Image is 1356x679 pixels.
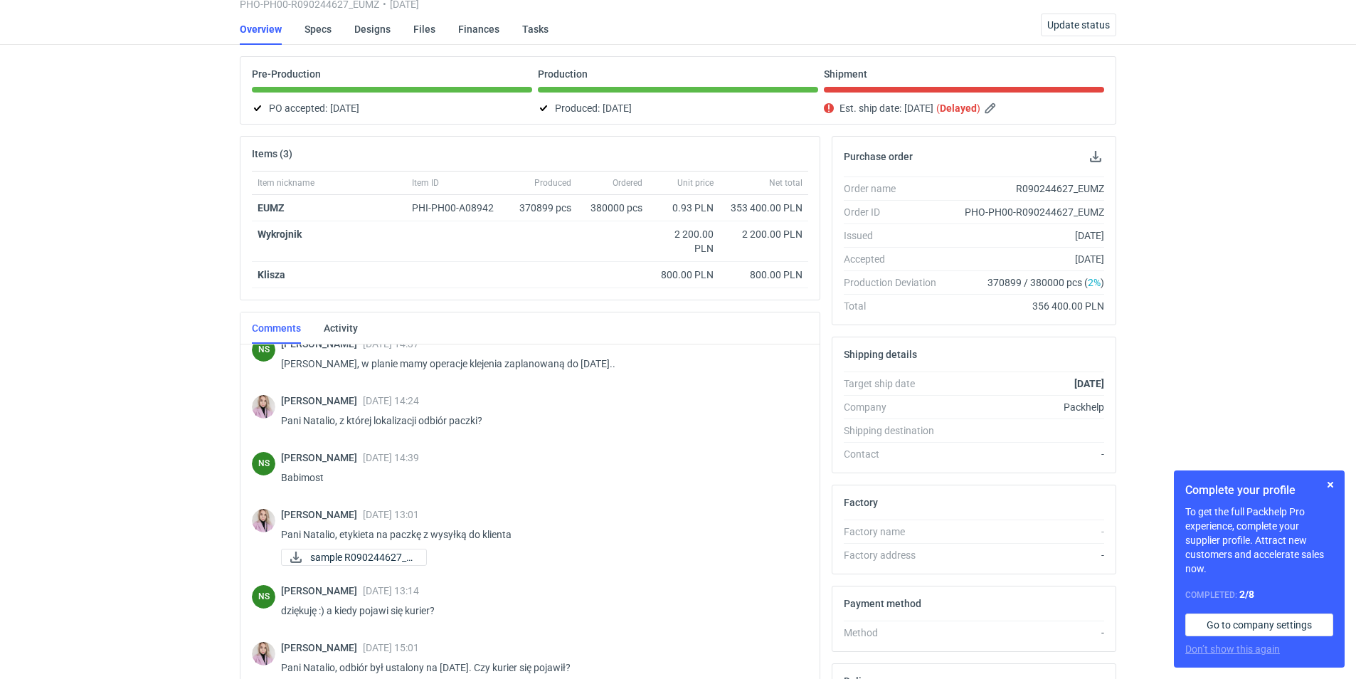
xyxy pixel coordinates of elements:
span: [PERSON_NAME] [281,642,363,653]
div: - [948,548,1104,562]
div: [DATE] [948,252,1104,266]
div: [DATE] [948,228,1104,243]
span: [DATE] 13:01 [363,509,419,520]
span: 2% [1088,277,1101,288]
div: Packhelp [948,400,1104,414]
div: PHI-PH00-A08942 [412,201,507,215]
a: Files [413,14,435,45]
p: Pani Natalio, odbiór był ustalony na [DATE]. Czy kurier się pojawił? [281,659,797,676]
div: Total [844,299,948,313]
p: Pre-Production [252,68,321,80]
span: [DATE] 14:39 [363,452,419,463]
p: Pani Natalio, etykieta na paczkę z wysyłką do klienta [281,526,797,543]
em: ) [977,102,980,114]
img: Klaudia Wiśniewska [252,395,275,419]
p: Babimost [281,469,797,486]
div: - [948,626,1104,640]
div: - [948,525,1104,539]
span: [DATE] 15:01 [363,642,419,653]
a: Go to company settings [1185,614,1333,636]
div: Shipping destination [844,423,948,438]
a: sample R090244627_E... [281,549,427,566]
figcaption: NS [252,585,275,609]
span: [DATE] [603,100,632,117]
div: Completed: [1185,587,1333,602]
figcaption: NS [252,338,275,362]
h2: Items (3) [252,148,292,159]
div: PHO-PH00-R090244627_EUMZ [948,205,1104,219]
div: - [948,447,1104,461]
p: Production [538,68,588,80]
h1: Complete your profile [1185,482,1333,499]
div: 356 400.00 PLN [948,299,1104,313]
span: Item nickname [258,177,314,189]
a: EUMZ [258,202,285,214]
span: [DATE] [904,100,933,117]
div: 370899 pcs [513,195,577,221]
div: Order name [844,181,948,196]
div: Factory name [844,525,948,539]
a: Overview [240,14,282,45]
p: Shipment [824,68,867,80]
p: [PERSON_NAME], w planie mamy operacje klejenia zaplanowaną do [DATE].. [281,355,797,372]
div: Company [844,400,948,414]
span: sample R090244627_E... [310,549,415,565]
h2: Shipping details [844,349,917,360]
div: 353 400.00 PLN [725,201,803,215]
span: [DATE] 13:14 [363,585,419,596]
span: [DATE] 14:24 [363,395,419,406]
div: Contact [844,447,948,461]
span: [PERSON_NAME] [281,585,363,596]
strong: Wykrojnik [258,228,302,240]
p: Pani Natalio, z której lokalizacji odbiór paczki? [281,412,797,429]
button: Download PO [1087,148,1104,165]
span: 370899 / 380000 pcs ( ) [987,275,1104,290]
div: Order ID [844,205,948,219]
strong: Klisza [258,269,285,280]
div: Issued [844,228,948,243]
span: Update status [1047,20,1110,30]
img: Klaudia Wiśniewska [252,509,275,532]
em: ( [936,102,940,114]
div: Natalia Stępak [252,585,275,609]
span: [PERSON_NAME] [281,452,363,463]
span: [DATE] [330,100,359,117]
a: Activity [324,312,358,344]
a: Designs [354,14,391,45]
div: Method [844,626,948,640]
img: Klaudia Wiśniewska [252,642,275,665]
span: Produced [534,177,571,189]
span: [PERSON_NAME] [281,395,363,406]
a: Comments [252,312,301,344]
div: 2 200.00 PLN [654,227,714,256]
p: dziękuję :) a kiedy pojawi się kurier? [281,602,797,619]
span: Net total [769,177,803,189]
div: Natalia Stępak [252,338,275,362]
div: sample R090244627_EMUZ.pdf [281,549,423,566]
h2: Purchase order [844,151,913,162]
a: Finances [458,14,499,45]
div: Production Deviation [844,275,948,290]
div: PO accepted: [252,100,532,117]
div: 800.00 PLN [654,268,714,282]
span: Ordered [613,177,642,189]
div: Produced: [538,100,818,117]
button: Update status [1041,14,1116,36]
div: Accepted [844,252,948,266]
span: [PERSON_NAME] [281,509,363,520]
div: Natalia Stępak [252,452,275,475]
h2: Factory [844,497,878,508]
strong: [DATE] [1074,378,1104,389]
strong: 2 / 8 [1239,589,1254,600]
h2: Payment method [844,598,921,609]
span: Item ID [412,177,439,189]
figcaption: NS [252,452,275,475]
a: Specs [304,14,332,45]
div: R090244627_EUMZ [948,181,1104,196]
a: Tasks [522,14,549,45]
button: Skip for now [1322,476,1339,493]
